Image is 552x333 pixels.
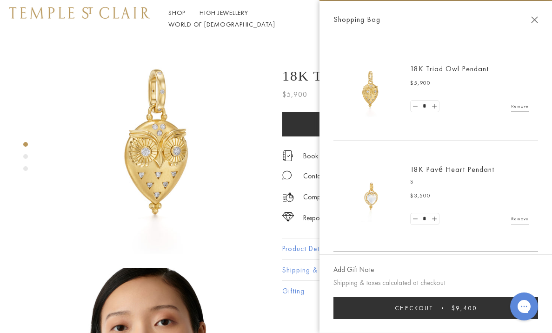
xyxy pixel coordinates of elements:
[282,212,294,222] img: icon_sourcing.svg
[410,64,489,74] a: 18K Triad Owl Pendant
[410,164,494,174] a: 18K Pavé Heart Pendant
[282,68,475,84] h1: 18K Triad Owl Pendant
[343,61,399,117] img: P31887-OWLTRIAD
[429,101,439,112] a: Set quantity to 2
[333,297,538,319] button: Checkout $9,400
[23,140,28,178] div: Product gallery navigation
[282,238,524,259] button: Product Details
[200,8,248,17] a: High JewelleryHigh Jewellery
[511,214,529,224] a: Remove
[282,191,294,203] img: icon_delivery.svg
[410,79,431,88] span: $5,900
[168,8,186,17] a: ShopShop
[168,20,275,28] a: World of [DEMOGRAPHIC_DATA]World of [DEMOGRAPHIC_DATA]
[511,101,529,111] a: Remove
[282,281,524,302] button: Gifting
[411,101,420,112] a: Set quantity to 0
[452,304,477,312] span: $9,400
[282,260,524,281] button: Shipping & Returns
[333,264,374,276] button: Add Gift Note
[333,14,380,26] span: Shopping Bag
[395,304,433,312] span: Checkout
[531,16,538,23] button: Close Shopping Bag
[282,112,492,136] button: Add to bag
[429,213,439,225] a: Set quantity to 2
[505,289,543,324] iframe: Gorgias live chat messenger
[303,191,403,203] p: Complimentary Delivery and Returns
[411,213,420,225] a: Set quantity to 0
[168,7,363,30] nav: Main navigation
[343,168,399,224] img: P55141-PVHRT10
[9,7,150,18] img: Temple St. Clair
[410,177,529,187] p: S
[282,170,292,180] img: MessageIcon-01_2.svg
[410,191,431,201] span: $3,500
[303,212,362,224] div: Responsible Sourcing
[282,150,293,161] img: icon_appointment.svg
[303,151,365,161] a: Book an Appointment
[303,170,372,182] div: Contact an Ambassador
[282,88,307,101] span: $5,900
[47,32,268,254] img: P31887-OWLTRIAD
[333,277,538,289] p: Shipping & taxes calculated at checkout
